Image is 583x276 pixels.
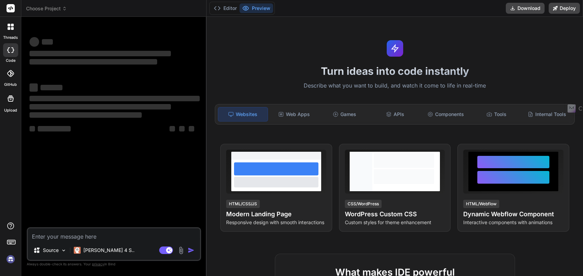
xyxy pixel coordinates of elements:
img: signin [5,253,16,265]
div: Components [421,107,470,122]
div: APIs [371,107,420,122]
span: Choose Project [26,5,67,12]
div: Websites [218,107,268,122]
div: HTML/Webflow [463,200,499,208]
span: ‌ [40,85,62,90]
div: HTML/CSS/JS [226,200,260,208]
label: threads [3,35,18,41]
div: Tools [472,107,521,122]
img: icon [188,247,195,254]
button: Preview [240,3,273,13]
p: Always double-check its answers. Your in Bind [27,261,201,267]
span: ‌ [38,126,71,131]
span: ‌ [30,112,142,118]
span: ‌ [30,51,171,56]
h1: Turn ideas into code instantly [211,65,579,77]
button: Download [506,3,545,14]
p: [PERSON_NAME] 4 S.. [83,247,135,254]
div: Web Apps [269,107,319,122]
label: GitHub [4,82,17,88]
span: ‌ [42,39,53,45]
span: ‌ [30,104,171,110]
span: privacy [92,262,104,266]
p: Describe what you want to build, and watch it come to life in real-time [211,81,579,90]
span: ‌ [30,59,157,65]
p: Source [43,247,59,254]
p: Interactive components with animations [463,219,563,226]
p: Custom styles for theme enhancement [345,219,445,226]
h4: Modern Landing Page [226,209,326,219]
span: ‌ [30,83,38,92]
span: ‌ [179,126,185,131]
span: ‌ [170,126,175,131]
div: Internal Tools [522,107,572,122]
img: Claude 4 Sonnet [74,247,81,254]
div: Games [320,107,369,122]
p: Responsive design with smooth interactions [226,219,326,226]
label: code [6,58,15,64]
button: Editor [211,3,240,13]
span: ‌ [189,126,194,131]
span: ‌ [30,126,35,131]
label: Upload [4,107,17,113]
button: Deploy [549,3,580,14]
img: Pick Models [61,248,67,253]
span: ‌ [30,37,39,47]
h4: WordPress Custom CSS [345,209,445,219]
img: attachment [177,246,185,254]
h4: Dynamic Webflow Component [463,209,563,219]
div: CSS/WordPress [345,200,382,208]
span: ‌ [30,96,200,101]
